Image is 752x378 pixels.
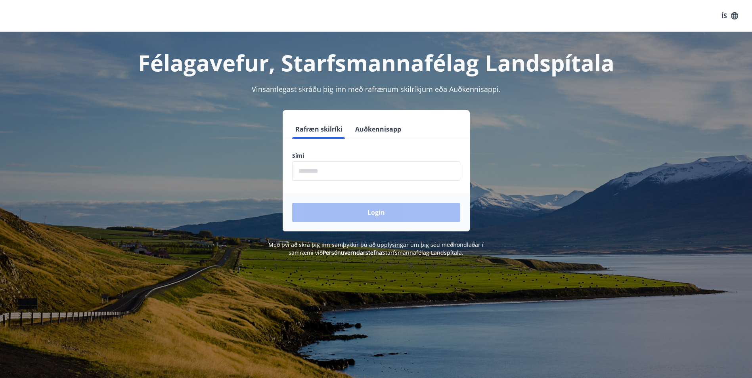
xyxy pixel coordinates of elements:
span: Með því að skrá þig inn samþykkir þú að upplýsingar um þig séu meðhöndlaðar í samræmi við Starfsm... [268,241,484,256]
label: Sími [292,152,460,160]
button: Auðkennisapp [352,120,404,139]
span: Vinsamlegast skráðu þig inn með rafrænum skilríkjum eða Auðkennisappi. [252,84,501,94]
button: Rafræn skilríki [292,120,346,139]
a: Persónuverndarstefna [323,249,382,256]
h1: Félagavefur, Starfsmannafélag Landspítala [100,48,652,78]
button: ÍS [717,9,742,23]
